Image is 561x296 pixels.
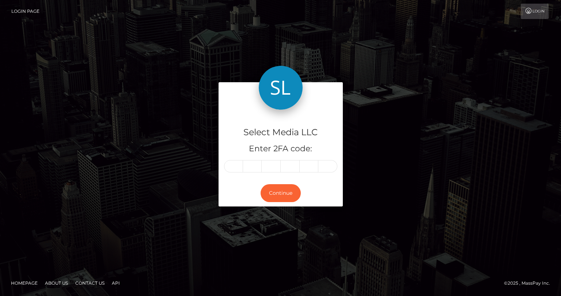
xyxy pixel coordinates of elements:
h4: Select Media LLC [224,126,337,139]
a: Contact Us [72,277,107,289]
a: About Us [42,277,71,289]
img: Select Media LLC [259,66,303,110]
h5: Enter 2FA code: [224,143,337,155]
a: API [109,277,123,289]
button: Continue [261,184,301,202]
a: Login [521,4,549,19]
a: Login Page [11,4,39,19]
a: Homepage [8,277,41,289]
div: © 2025 , MassPay Inc. [504,279,556,287]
